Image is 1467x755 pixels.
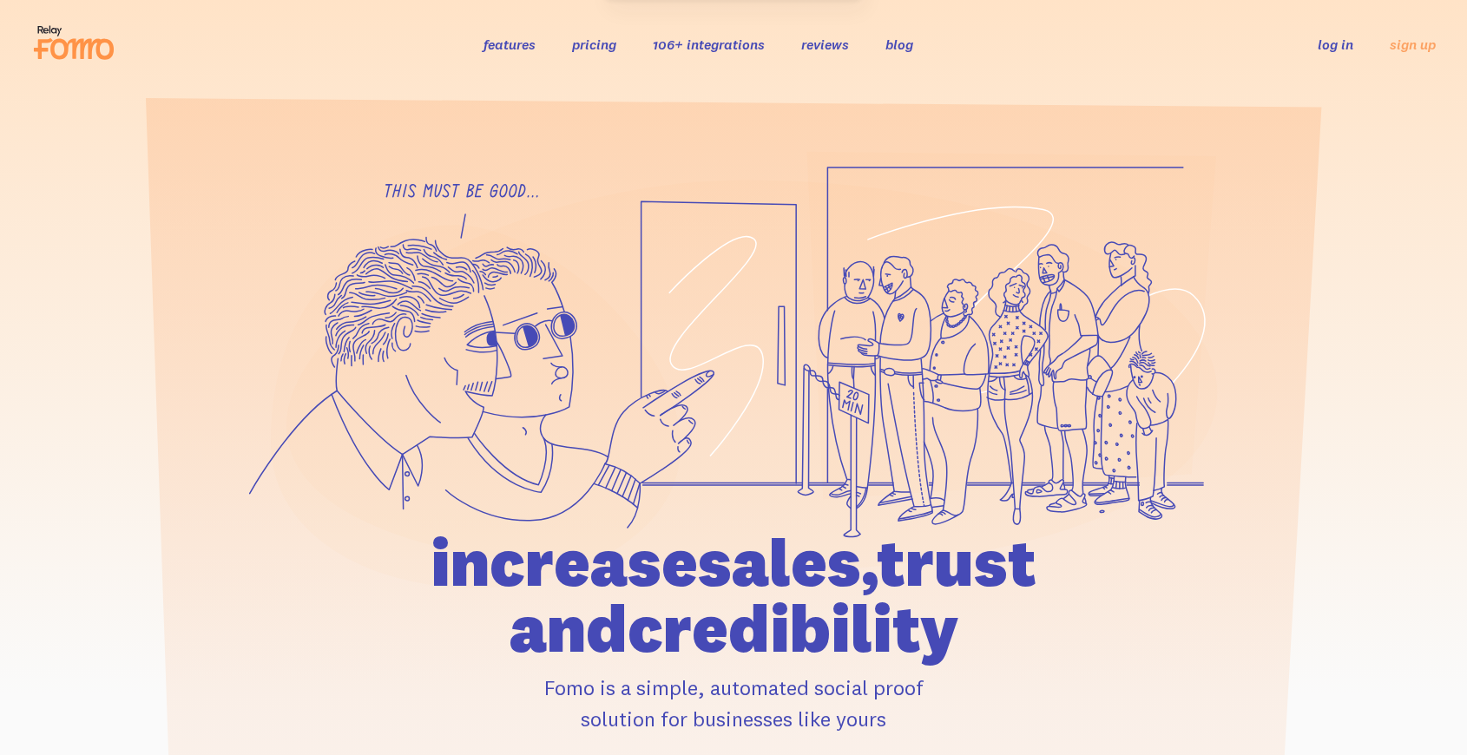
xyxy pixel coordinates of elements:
a: features [484,36,536,53]
a: 106+ integrations [653,36,765,53]
a: blog [885,36,913,53]
p: Fomo is a simple, automated social proof solution for businesses like yours [332,672,1135,734]
a: pricing [572,36,616,53]
a: log in [1318,36,1353,53]
a: reviews [801,36,849,53]
a: sign up [1390,36,1436,54]
h1: increase sales, trust and credibility [332,529,1135,661]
